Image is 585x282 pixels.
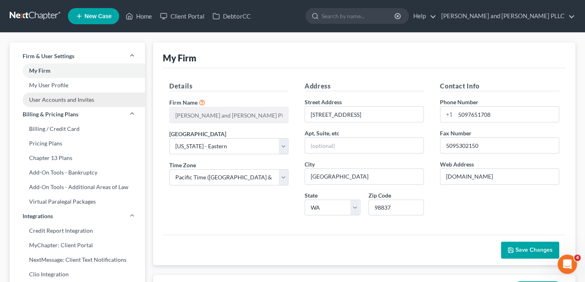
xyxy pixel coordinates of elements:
[437,9,575,23] a: [PERSON_NAME] and [PERSON_NAME] PLLC
[23,52,74,60] span: Firm & User Settings
[23,212,53,220] span: Integrations
[17,184,65,192] span: Search for help
[112,13,128,29] img: Profile image for Emma
[10,78,145,93] a: My User Profile
[440,129,471,137] label: Fax Number
[440,98,478,106] label: Phone Number
[8,107,153,137] div: Profile image for EmmaLor, ipsumd sitam Consecte Adipisc el seddoe tem Incid. Utlab etd! Magn Ali...
[54,208,107,240] button: Messages
[574,255,581,261] span: 4
[10,107,145,122] a: Billing & Pricing Plans
[10,194,145,209] a: Virtual Paralegal Packages
[163,52,196,64] div: My Firm
[440,138,559,153] input: Enter fax...
[17,202,135,219] div: Statement of Financial Affairs - Payments Made in the Last 90 days
[10,136,145,151] a: Pricing Plans
[18,228,36,234] span: Home
[16,57,145,71] p: Hi there!
[170,107,288,123] input: Enter name...
[128,228,141,234] span: Help
[96,13,112,29] img: Profile image for James
[10,209,145,223] a: Integrations
[67,228,95,234] span: Messages
[409,9,436,23] a: Help
[8,141,154,172] div: Send us a messageWe typically reply in a few hours
[208,9,254,23] a: DebtorCC
[8,95,154,137] div: Recent messageProfile image for EmmaLor, ipsumd sitam Consecte Adipisc el seddoe tem Incid. Utlab...
[305,138,423,153] input: (optional)
[17,148,135,157] div: Send us a message
[10,63,145,78] a: My Firm
[10,122,145,136] a: Billing / Credit Card
[305,191,318,200] label: State
[12,199,150,223] div: Statement of Financial Affairs - Payments Made in the Last 90 days
[84,13,112,19] span: New Case
[84,122,112,130] div: • Just now
[440,160,474,168] label: Web Address
[440,107,455,122] div: +1
[12,180,150,196] button: Search for help
[108,208,162,240] button: Help
[10,267,145,282] a: Clio Integration
[558,255,577,274] iframe: Intercom live chat
[122,9,156,23] a: Home
[10,180,145,194] a: Add-On Tools - Additional Areas of Law
[17,114,33,130] img: Profile image for Emma
[10,165,145,180] a: Add-On Tools - Bankruptcy
[16,71,145,85] p: How can we help?
[305,169,423,184] input: Enter city...
[440,81,559,91] h5: Contact Info
[23,110,78,118] span: Billing & Pricing Plans
[368,200,424,216] input: XXXXX
[368,191,391,200] label: Zip Code
[169,130,226,138] label: [GEOGRAPHIC_DATA]
[10,238,145,253] a: MyChapter: Client Portal
[10,49,145,63] a: Firm & User Settings
[305,160,315,168] label: City
[516,246,553,253] span: Save Changes
[10,253,145,267] a: NextMessage: Client Text Notifications
[17,102,145,110] div: Recent message
[501,242,559,259] button: Save Changes
[10,151,145,165] a: Chapter 13 Plans
[10,223,145,238] a: Credit Report Integration
[10,93,145,107] a: User Accounts and Invites
[322,8,396,23] input: Search by name...
[305,98,342,106] label: Street Address
[305,107,423,122] input: Enter address...
[16,17,80,27] img: logo
[169,81,288,91] h5: Details
[305,81,424,91] h5: Address
[305,129,339,137] label: Apt, Suite, etc
[17,157,135,165] div: We typically reply in a few hours
[127,13,143,29] img: Profile image for Katie
[169,161,196,169] label: Time Zone
[156,9,208,23] a: Client Portal
[169,99,198,106] span: Firm Name
[440,169,559,184] input: Enter web address....
[455,107,559,122] input: Enter phone...
[36,122,83,130] div: [PERSON_NAME]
